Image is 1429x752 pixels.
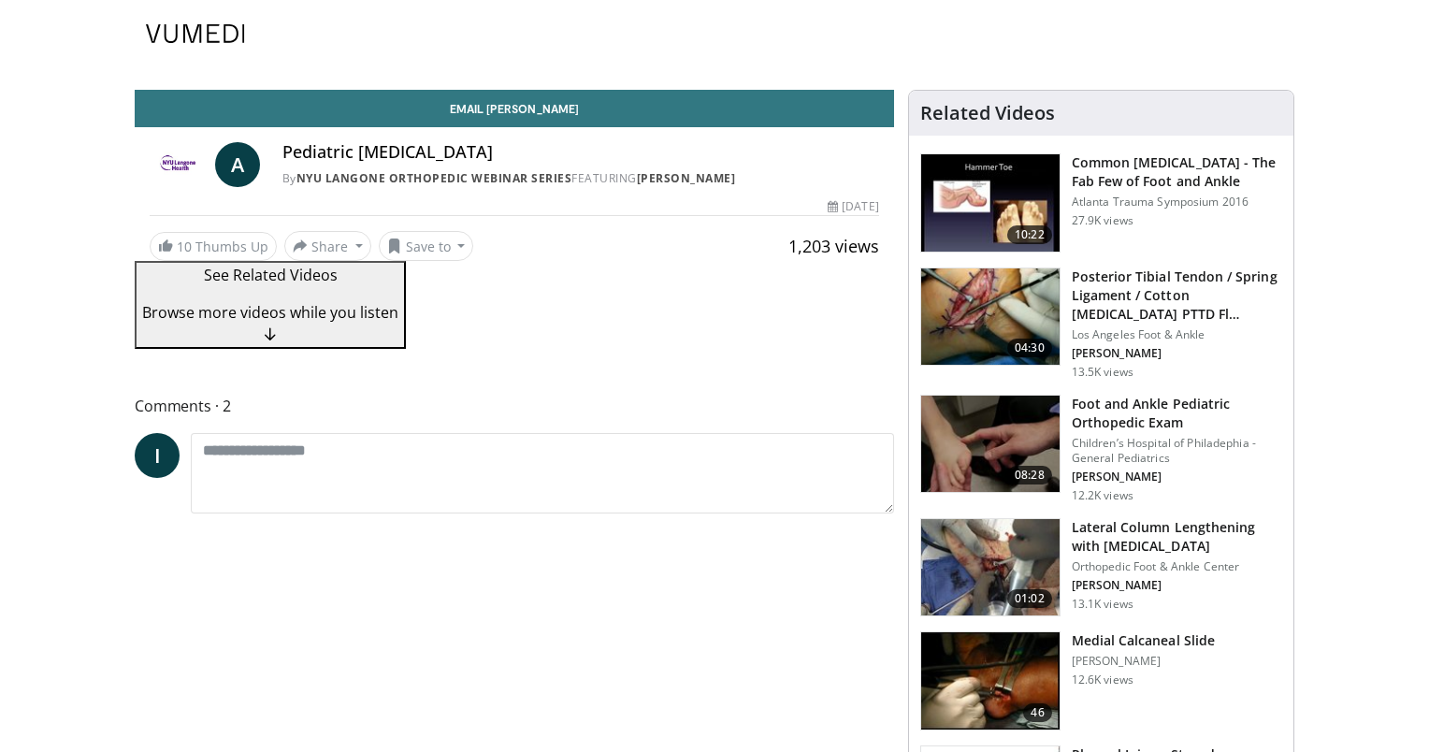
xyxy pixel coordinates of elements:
[1072,346,1282,361] p: Timothy Charlton
[1072,488,1133,503] p: 12.2K views
[1007,589,1052,608] span: 01:02
[920,102,1055,124] h4: Related Videos
[1072,327,1282,342] p: Los Angeles Foot & Ankle
[1072,654,1215,669] p: [PERSON_NAME]
[142,302,398,323] span: Browse more videos while you listen
[1007,339,1052,357] span: 04:30
[146,24,245,43] img: VuMedi Logo
[284,231,371,261] button: Share
[150,232,277,261] a: 10 Thumbs Up
[921,268,1060,366] img: 31d347b7-8cdb-4553-8407-4692467e4576.150x105_q85_crop-smart_upscale.jpg
[921,519,1060,616] img: 545648_3.png.150x105_q85_crop-smart_upscale.jpg
[215,142,260,187] a: A
[135,433,180,478] a: I
[1072,672,1133,687] p: 12.6K views
[282,142,879,163] h4: Pediatric [MEDICAL_DATA]
[1007,225,1052,244] span: 10:22
[1072,470,1282,484] p: B. David Horn
[1023,703,1051,722] span: 46
[1072,578,1282,593] p: Thomas Lee
[920,395,1282,503] a: 08:28 Foot and Ankle Pediatric Orthopedic Exam Children’s Hospital of Philadephia - General Pedia...
[921,396,1060,493] img: a1f7088d-36b4-440d-94a7-5073d8375fe0.150x105_q85_crop-smart_upscale.jpg
[1072,518,1282,556] h3: Lateral Column Lengthening with [MEDICAL_DATA]
[1007,466,1052,484] span: 08:28
[177,238,192,255] span: 10
[296,170,572,186] a: NYU Langone Orthopedic Webinar Series
[1072,597,1133,612] p: 13.1K views
[788,235,879,257] span: 1,203 views
[921,632,1060,730] img: 1227497_3.png.150x105_q85_crop-smart_upscale.jpg
[1072,631,1215,650] h3: Medial Calcaneal Slide
[150,142,208,187] img: NYU Langone Orthopedic Webinar Series
[142,264,398,286] p: See Related Videos
[135,394,894,418] span: Comments 2
[1072,195,1282,210] p: Atlanta Trauma Symposium 2016
[282,170,879,187] div: By FEATURING
[1072,268,1282,324] h3: Posterior Tibial Tendon / Spring Ligament / Cotton Osteotomy PTTD Flatfoot Correction
[1072,213,1133,228] p: 27.9K views
[920,518,1282,617] a: 01:02 Lateral Column Lengthening with [MEDICAL_DATA] Orthopedic Foot & Ankle Center [PERSON_NAME]...
[920,153,1282,253] a: 10:22 Common [MEDICAL_DATA] - The Fab Few of Foot and Ankle Atlanta Trauma Symposium 2016 27.9K v...
[920,631,1282,730] a: 46 Medial Calcaneal Slide [PERSON_NAME] 12.6K views
[1072,365,1133,380] p: 13.5K views
[1072,436,1282,466] p: Children’s Hospital of Philadephia - General Pediatrics
[135,261,406,349] button: See Related Videos Browse more videos while you listen
[1072,395,1282,432] h3: Foot and Ankle Pediatric Orthopedic Exam
[135,90,894,127] a: Email [PERSON_NAME]
[828,198,878,215] div: [DATE]
[1072,559,1282,574] p: Orthopedic Foot & Ankle Center
[920,268,1282,380] a: 04:30 Posterior Tibial Tendon / Spring Ligament / Cotton [MEDICAL_DATA] PTTD Fl… Los Angeles Foot...
[637,170,736,186] a: [PERSON_NAME]
[379,231,474,261] button: Save to
[1072,153,1282,191] h3: Common [MEDICAL_DATA] - The Fab Few of Foot and Ankle
[921,154,1060,252] img: 4559c471-f09d-4bda-8b3b-c296350a5489.150x105_q85_crop-smart_upscale.jpg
